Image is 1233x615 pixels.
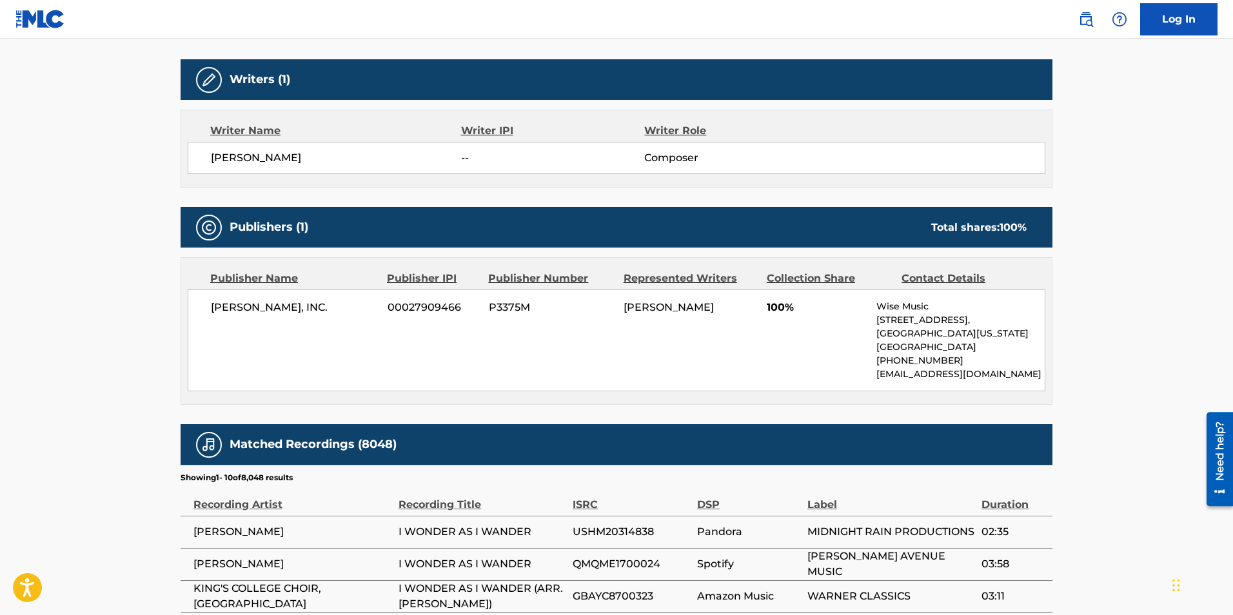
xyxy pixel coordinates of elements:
img: search [1078,12,1094,27]
a: Public Search [1073,6,1099,32]
div: Recording Title [399,483,566,512]
span: 100 % [1000,221,1027,233]
span: KING'S COLLEGE CHOIR, [GEOGRAPHIC_DATA] [193,581,392,612]
iframe: Resource Center [1197,406,1233,513]
h5: Writers (1) [230,72,290,87]
a: Log In [1140,3,1218,35]
span: Composer [644,150,811,166]
span: Amazon Music [697,589,801,604]
div: DSP [697,483,801,512]
div: Publisher Name [210,271,377,286]
span: [PERSON_NAME] AVENUE MUSIC [807,549,975,580]
img: Publishers [201,220,217,235]
div: Writer Role [644,123,811,139]
span: 02:35 [981,524,1046,540]
div: Label [807,483,975,512]
p: [EMAIL_ADDRESS][DOMAIN_NAME] [876,367,1045,381]
p: [GEOGRAPHIC_DATA][US_STATE] [876,327,1045,340]
p: Showing 1 - 10 of 8,048 results [181,472,293,483]
img: Matched Recordings [201,437,217,453]
span: USHM20314838 [573,524,691,540]
p: [STREET_ADDRESS], [876,313,1045,327]
span: [PERSON_NAME] [193,524,392,540]
span: 100% [767,300,867,315]
div: Represented Writers [624,271,757,286]
div: Collection Share [767,271,892,286]
span: 03:58 [981,556,1046,572]
div: Writer Name [210,123,461,139]
span: 03:11 [981,589,1046,604]
span: 00027909466 [388,300,479,315]
h5: Publishers (1) [230,220,308,235]
span: GBAYC8700323 [573,589,691,604]
span: [PERSON_NAME], INC. [211,300,378,315]
span: WARNER CLASSICS [807,589,975,604]
p: [PHONE_NUMBER] [876,354,1045,367]
div: Total shares: [931,220,1027,235]
div: Publisher Number [488,271,613,286]
p: Wise Music [876,300,1045,313]
span: [PERSON_NAME] [193,556,392,572]
img: Writers [201,72,217,88]
div: Publisher IPI [387,271,478,286]
span: Spotify [697,556,801,572]
p: [GEOGRAPHIC_DATA] [876,340,1045,354]
span: I WONDER AS I WANDER [399,524,566,540]
img: help [1112,12,1127,27]
div: Drag [1172,566,1180,605]
div: Help [1107,6,1132,32]
span: Pandora [697,524,801,540]
span: I WONDER AS I WANDER [399,556,566,572]
span: MIDNIGHT RAIN PRODUCTIONS [807,524,975,540]
span: [PERSON_NAME] [211,150,461,166]
span: P3375M [489,300,614,315]
div: ISRC [573,483,691,512]
div: Contact Details [902,271,1027,286]
span: I WONDER AS I WANDER (ARR. [PERSON_NAME]) [399,581,566,612]
span: QMQME1700024 [573,556,691,572]
h5: Matched Recordings (8048) [230,437,397,452]
span: -- [461,150,644,166]
span: [PERSON_NAME] [624,301,714,313]
div: Recording Artist [193,483,392,512]
iframe: Chat Widget [1169,553,1233,615]
img: MLC Logo [15,10,65,28]
div: Duration [981,483,1046,512]
div: Writer IPI [461,123,645,139]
